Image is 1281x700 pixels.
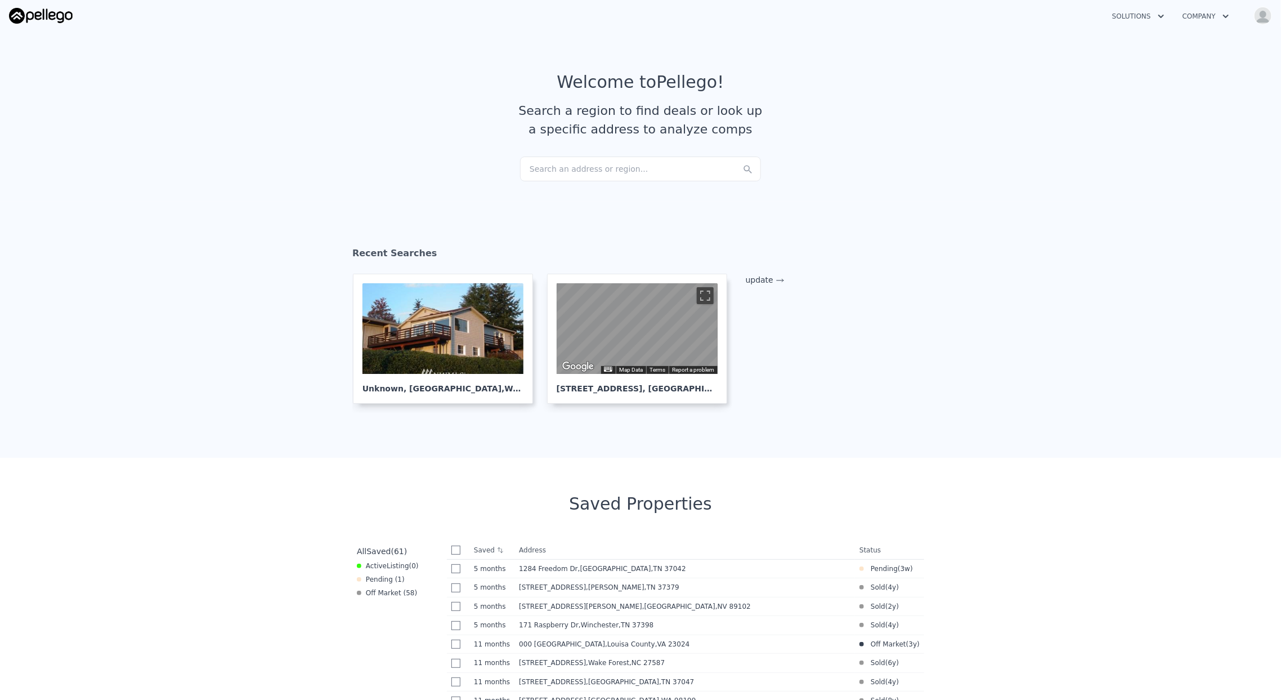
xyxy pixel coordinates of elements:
[559,359,597,374] a: Open this area in Google Maps (opens a new window)
[579,621,658,629] span: , Winchester
[644,583,679,591] span: , TN 37379
[888,583,897,592] time: 2021-06-18 05:00
[559,359,597,374] img: Google
[586,678,698,686] span: , [GEOGRAPHIC_DATA]
[557,374,718,394] div: [STREET_ADDRESS] , [GEOGRAPHIC_DATA]
[659,678,694,686] span: , TN 37047
[9,8,73,24] img: Pellego
[520,157,761,181] div: Search an address or region...
[864,640,908,649] span: Off Market (
[474,583,510,592] time: 2025-04-01 17:44
[642,603,755,610] span: , [GEOGRAPHIC_DATA]
[366,547,391,556] span: Saved
[514,541,855,560] th: Address
[888,621,897,630] time: 2022-01-25 06:00
[586,583,684,591] span: , [PERSON_NAME]
[519,583,586,591] span: [STREET_ADDRESS]
[896,677,899,686] span: )
[896,658,899,667] span: )
[586,659,669,667] span: , Wake Forest
[888,602,897,611] time: 2023-09-23 12:52
[557,283,718,374] div: Street View
[855,541,924,560] th: Status
[578,565,691,573] span: , [GEOGRAPHIC_DATA]
[651,565,686,573] span: , TN 37042
[910,564,913,573] span: )
[746,275,785,284] a: update
[650,367,665,373] a: Terms (opens in new tab)
[353,274,542,404] a: Unknown, [GEOGRAPHIC_DATA],WA 98136
[896,583,899,592] span: )
[519,621,579,629] span: 171 Raspberry Dr
[864,658,888,667] span: Sold (
[604,367,612,372] button: Keyboard shortcuts
[619,621,653,629] span: , TN 37398
[1254,7,1272,25] img: avatar
[501,384,549,393] span: , WA 98136
[629,659,665,667] span: , NC 27587
[864,583,888,592] span: Sold (
[896,621,899,630] span: )
[896,602,899,611] span: )
[352,494,929,514] div: Saved Properties
[1103,6,1173,26] button: Solutions
[557,72,724,92] div: Welcome to Pellego !
[469,541,514,559] th: Saved
[474,564,510,573] time: 2025-04-01 17:44
[357,588,417,598] div: Off Market ( 58 )
[715,603,751,610] span: , NV 89102
[352,238,929,274] div: Recent Searches
[519,678,586,686] span: [STREET_ADDRESS]
[909,640,917,649] time: 2023-01-10 06:00
[514,101,767,139] div: Search a region to find deals or look up a specific address to analyze comps
[519,659,586,667] span: [STREET_ADDRESS]
[519,603,642,610] span: [STREET_ADDRESS][PERSON_NAME]
[864,602,888,611] span: Sold (
[655,640,690,648] span: , VA 23024
[697,287,714,304] button: Toggle fullscreen view
[917,640,920,649] span: )
[362,374,523,394] div: Unknown , [GEOGRAPHIC_DATA]
[901,564,910,573] time: 2025-08-06 23:59
[557,283,718,374] div: Map
[519,565,577,573] span: 1284 Freedom Dr
[864,677,888,686] span: Sold (
[474,640,510,649] time: 2024-10-16 20:40
[864,621,888,630] span: Sold (
[605,640,694,648] span: , Louisa County
[519,640,605,648] span: 000 [GEOGRAPHIC_DATA]
[619,366,643,374] button: Map Data
[672,367,714,373] a: Report a problem
[888,677,897,686] time: 2021-11-10 06:00
[1173,6,1238,26] button: Company
[366,561,419,570] span: Active ( 0 )
[357,575,405,584] div: Pending ( 1 )
[864,564,901,573] span: Pending (
[547,274,736,404] a: Map [STREET_ADDRESS], [GEOGRAPHIC_DATA]
[474,658,510,667] time: 2024-10-16 17:54
[474,621,510,630] time: 2025-03-28 18:53
[474,677,510,686] time: 2024-10-10 17:53
[474,602,510,611] time: 2025-04-01 17:44
[357,546,407,557] div: All ( 61 )
[387,562,409,570] span: Listing
[888,658,897,667] time: 2020-02-13 00:00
